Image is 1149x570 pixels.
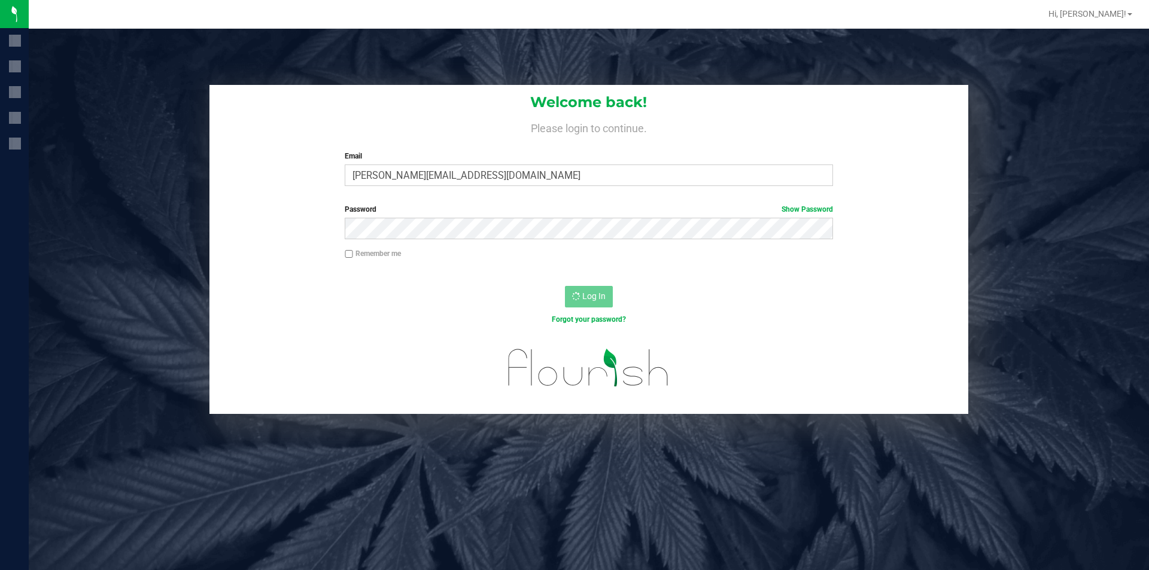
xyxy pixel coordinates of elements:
span: Hi, [PERSON_NAME]! [1048,9,1126,19]
a: Forgot your password? [552,315,626,324]
a: Show Password [782,205,833,214]
span: Password [345,205,376,214]
h1: Welcome back! [209,95,968,110]
label: Remember me [345,248,401,259]
button: Log In [565,286,613,307]
span: Log In [582,291,606,301]
h4: Please login to continue. [209,120,968,134]
img: flourish_logo.svg [494,337,683,398]
input: Remember me [345,250,353,258]
label: Email [345,151,832,161]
